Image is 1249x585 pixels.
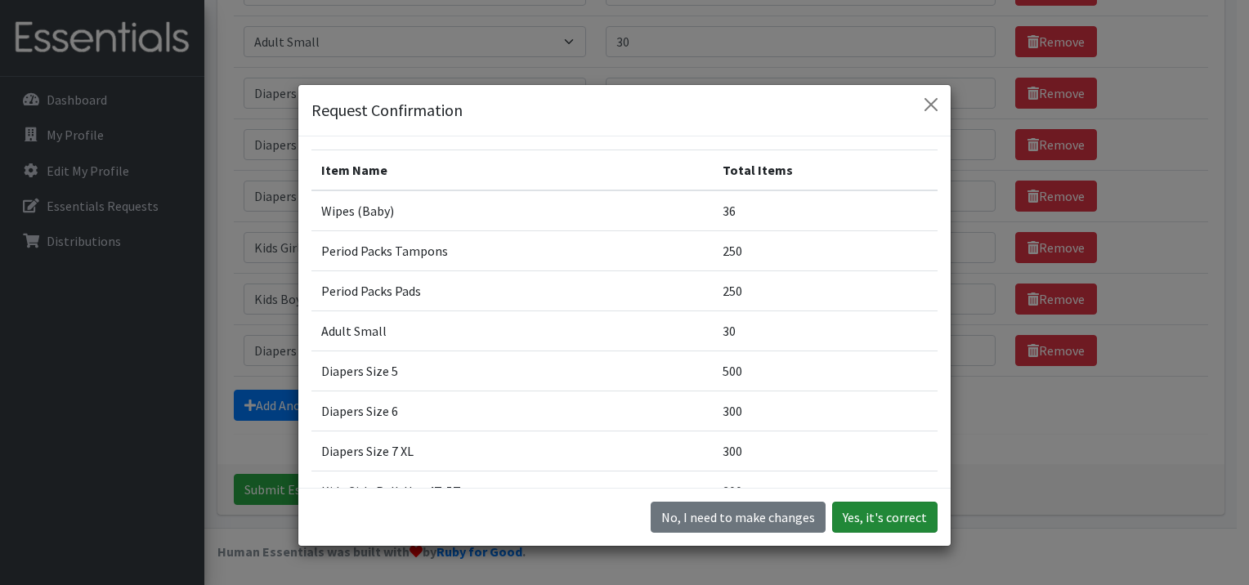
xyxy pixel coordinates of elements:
th: Total Items [713,150,938,191]
th: Item Name [311,150,713,191]
td: Diapers Size 5 [311,351,713,391]
td: 300 [713,391,938,431]
td: Wipes (Baby) [311,190,713,231]
td: 300 [713,471,938,511]
td: Diapers Size 7 XL [311,431,713,471]
td: 500 [713,351,938,391]
td: Kids Girls Pull-Ups 4T-5T [311,471,713,511]
td: Adult Small [311,311,713,351]
td: 30 [713,311,938,351]
td: 36 [713,190,938,231]
td: Period Packs Pads [311,271,713,311]
h5: Request Confirmation [311,98,463,123]
td: 250 [713,271,938,311]
button: Yes, it's correct [832,502,938,533]
td: 250 [713,231,938,271]
td: Diapers Size 6 [311,391,713,431]
button: Close [918,92,944,118]
td: Period Packs Tampons [311,231,713,271]
td: 300 [713,431,938,471]
button: No I need to make changes [651,502,826,533]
